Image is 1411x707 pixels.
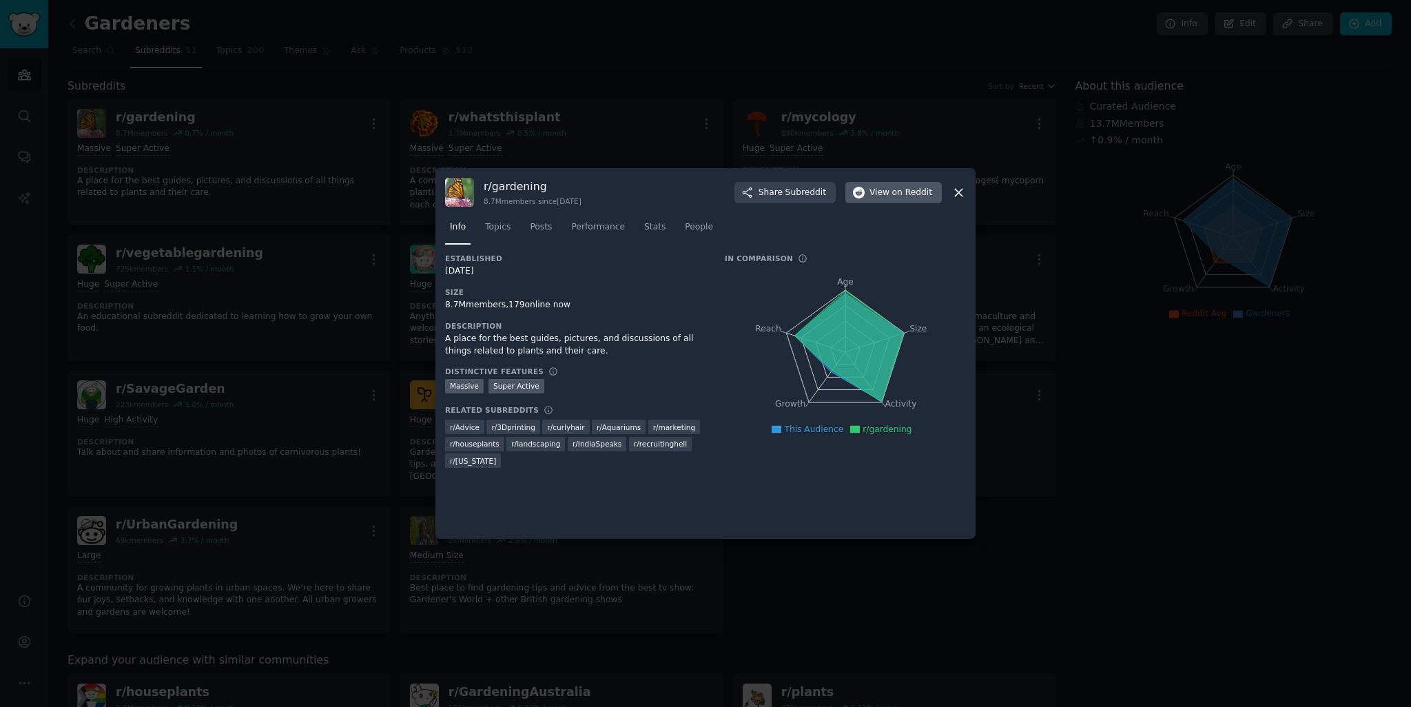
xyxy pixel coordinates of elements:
[445,321,705,331] h3: Description
[484,196,581,206] div: 8.7M members since [DATE]
[530,221,552,234] span: Posts
[491,422,535,432] span: r/ 3Dprinting
[445,333,705,357] div: A place for the best guides, pictures, and discussions of all things related to plants and their ...
[445,178,474,207] img: gardening
[869,187,932,199] span: View
[450,221,466,234] span: Info
[725,254,793,263] h3: In Comparison
[445,265,705,278] div: [DATE]
[775,400,805,409] tspan: Growth
[445,216,471,245] a: Info
[845,182,942,204] button: Viewon Reddit
[571,221,625,234] span: Performance
[639,216,670,245] a: Stats
[653,422,695,432] span: r/ marketing
[485,221,511,234] span: Topics
[547,422,584,432] span: r/ curlyhair
[445,254,705,263] h3: Established
[484,179,581,194] h3: r/ gardening
[755,324,781,334] tspan: Reach
[450,422,480,432] span: r/ Advice
[566,216,630,245] a: Performance
[445,367,544,376] h3: Distinctive Features
[445,379,484,393] div: Massive
[909,324,927,334] tspan: Size
[863,424,912,434] span: r/gardening
[680,216,718,245] a: People
[445,405,539,415] h3: Related Subreddits
[525,216,557,245] a: Posts
[445,287,705,297] h3: Size
[488,379,544,393] div: Super Active
[885,400,917,409] tspan: Activity
[784,424,843,434] span: This Audience
[445,299,705,311] div: 8.7M members, 179 online now
[685,221,713,234] span: People
[892,187,932,199] span: on Reddit
[837,277,854,287] tspan: Age
[644,221,666,234] span: Stats
[634,439,687,449] span: r/ recruitinghell
[734,182,836,204] button: ShareSubreddit
[759,187,826,199] span: Share
[450,439,499,449] span: r/ houseplants
[480,216,515,245] a: Topics
[511,439,560,449] span: r/ landscaping
[785,187,826,199] span: Subreddit
[450,456,496,466] span: r/ [US_STATE]
[573,439,621,449] span: r/ IndiaSpeaks
[597,422,641,432] span: r/ Aquariums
